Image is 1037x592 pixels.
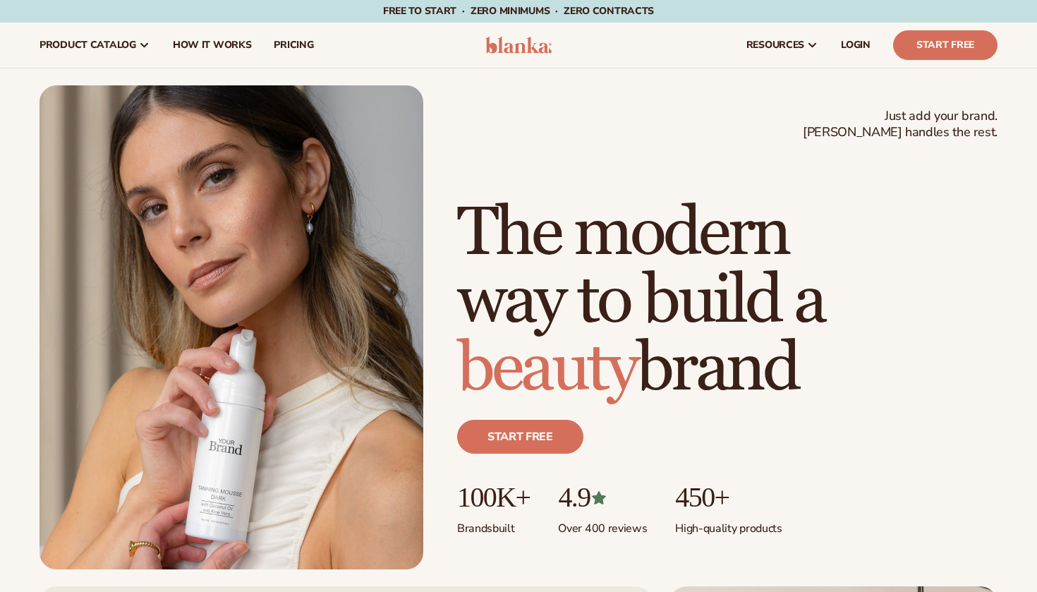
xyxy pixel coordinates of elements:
span: How It Works [173,40,252,51]
a: product catalog [28,23,162,68]
span: product catalog [40,40,136,51]
p: 100K+ [457,482,530,513]
p: 450+ [675,482,782,513]
span: pricing [274,40,313,51]
span: resources [746,40,804,51]
span: Just add your brand. [PERSON_NAME] handles the rest. [803,108,997,141]
span: LOGIN [841,40,871,51]
span: Free to start · ZERO minimums · ZERO contracts [383,4,654,18]
h1: The modern way to build a brand [457,200,997,403]
a: Start free [457,420,583,454]
p: Over 400 reviews [558,513,647,536]
a: LOGIN [830,23,882,68]
a: How It Works [162,23,263,68]
a: pricing [262,23,325,68]
p: 4.9 [558,482,647,513]
p: Brands built [457,513,530,536]
a: Start Free [893,30,997,60]
a: resources [735,23,830,68]
img: Female holding tanning mousse. [40,85,423,569]
span: beauty [457,327,636,410]
img: logo [485,37,552,54]
p: High-quality products [675,513,782,536]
